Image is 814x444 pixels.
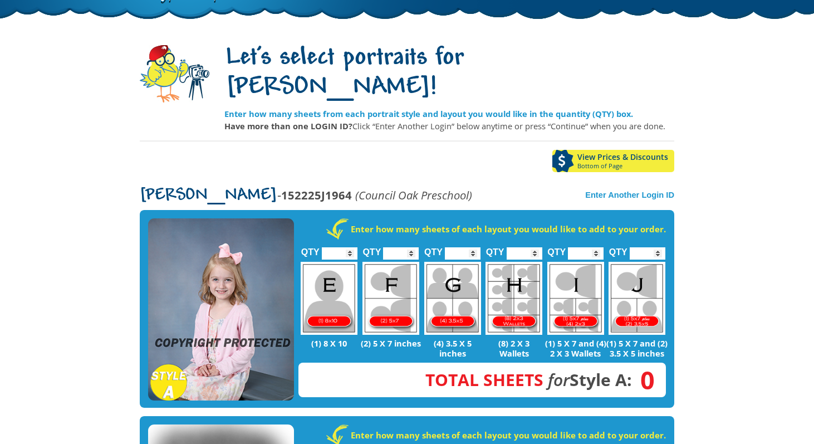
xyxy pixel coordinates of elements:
[140,189,472,202] p: -
[224,108,633,119] strong: Enter how many sheets from each portrait style and layout you would like in the quantity (QTY) box.
[609,235,627,262] label: QTY
[355,187,472,203] em: (Council Oak Preschool)
[362,235,381,262] label: QTY
[425,368,543,391] span: Total Sheets
[606,338,668,358] p: (1) 5 X 7 and (2) 3.5 X 5 inches
[486,235,504,262] label: QTY
[140,45,209,103] img: camera-mascot
[552,150,674,172] a: View Prices & DiscountsBottom of Page
[545,338,606,358] p: (1) 5 X 7 and (4) 2 X 3 Wallets
[224,44,674,103] h1: Let's select portraits for [PERSON_NAME]!
[609,262,665,335] img: J
[224,120,674,132] p: Click “Enter Another Login” below anytime or press “Continue” when you are done.
[585,191,674,199] a: Enter Another Login ID
[298,338,360,348] p: (1) 8 X 10
[547,262,604,335] img: I
[425,368,632,391] strong: Style A:
[632,374,655,386] span: 0
[486,262,542,335] img: H
[424,235,443,262] label: QTY
[301,262,357,335] img: E
[483,338,545,358] p: (8) 2 X 3 Wallets
[148,218,294,401] img: STYLE A
[224,120,352,131] strong: Have more than one LOGIN ID?
[424,262,481,335] img: G
[548,368,570,391] em: for
[140,187,277,204] span: [PERSON_NAME]
[547,235,566,262] label: QTY
[351,223,666,235] strong: Enter how many sheets of each layout you would like to add to your order.
[421,338,483,358] p: (4) 3.5 X 5 inches
[362,262,419,335] img: F
[360,338,422,348] p: (2) 5 X 7 inches
[301,235,320,262] label: QTY
[281,187,352,203] strong: 152225J1964
[577,163,674,169] span: Bottom of Page
[351,430,666,441] strong: Enter how many sheets of each layout you would like to add to your order.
